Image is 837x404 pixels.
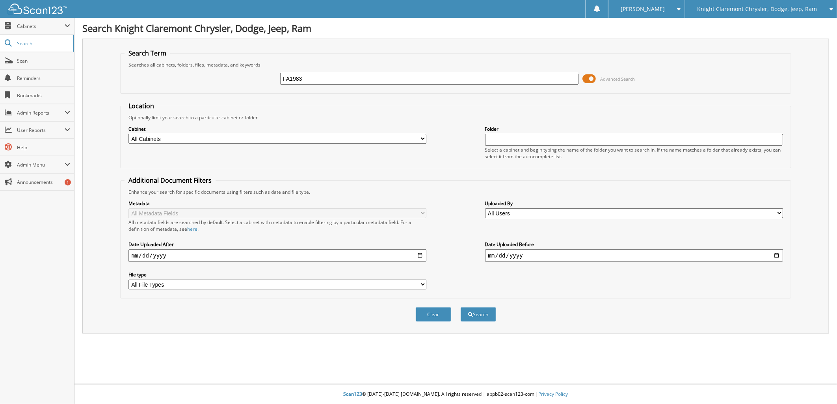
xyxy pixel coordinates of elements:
div: 1 [65,179,71,185]
span: Advanced Search [600,76,635,82]
span: Knight Claremont Chrysler, Dodge, Jeep, Ram [697,7,817,11]
legend: Search Term [125,49,170,57]
span: Admin Reports [17,109,65,116]
legend: Additional Document Filters [125,176,216,185]
input: start [128,249,427,262]
div: All metadata fields are searched by default. Select a cabinet with metadata to enable filtering b... [128,219,427,232]
span: Scan123 [344,391,363,397]
span: Reminders [17,75,70,82]
legend: Location [125,102,158,110]
button: Search [461,307,496,322]
label: Date Uploaded After [128,241,427,248]
div: Searches all cabinets, folders, files, metadata, and keywords [125,61,787,68]
img: scan123-logo-white.svg [8,4,67,14]
span: Bookmarks [17,92,70,99]
a: Privacy Policy [539,391,568,397]
h1: Search Knight Claremont Chrysler, Dodge, Jeep, Ram [82,22,829,35]
label: Date Uploaded Before [485,241,783,248]
label: Uploaded By [485,200,783,207]
label: Folder [485,126,783,132]
div: Optionally limit your search to a particular cabinet or folder [125,114,787,121]
div: Select a cabinet and begin typing the name of the folder you want to search in. If the name match... [485,146,783,160]
span: Scan [17,57,70,64]
span: Search [17,40,69,47]
input: end [485,249,783,262]
span: Announcements [17,179,70,185]
a: here [187,226,197,232]
label: Metadata [128,200,427,207]
label: Cabinet [128,126,427,132]
button: Clear [416,307,451,322]
span: Admin Menu [17,161,65,168]
span: Help [17,144,70,151]
label: File type [128,271,427,278]
div: Enhance your search for specific documents using filters such as date and file type. [125,189,787,195]
span: [PERSON_NAME] [621,7,665,11]
span: User Reports [17,127,65,133]
span: Cabinets [17,23,65,30]
div: © [DATE]-[DATE] [DOMAIN_NAME]. All rights reserved | appb02-scan123-com | [74,385,837,404]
